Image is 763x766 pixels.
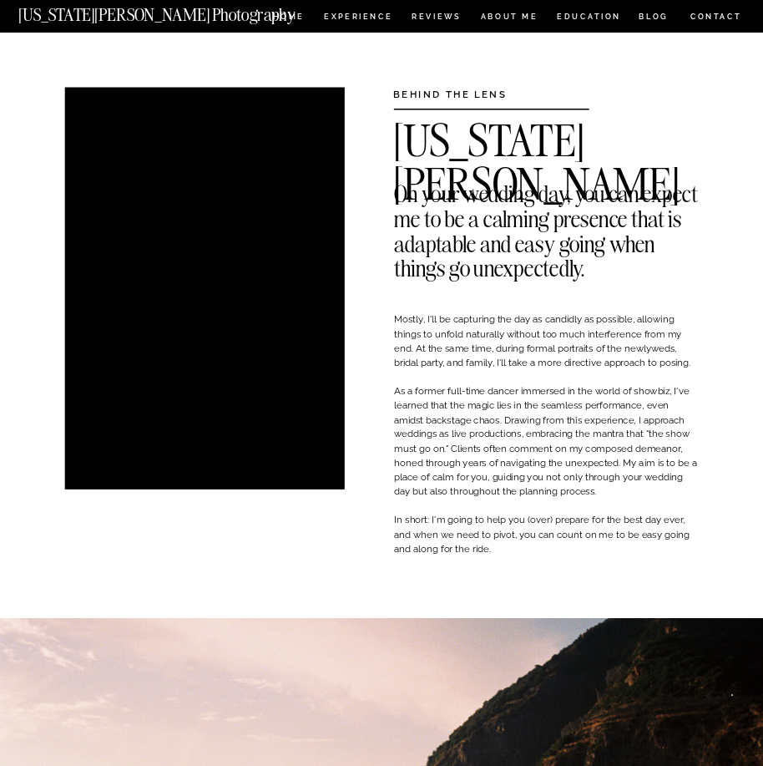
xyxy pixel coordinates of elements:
[556,13,623,23] a: EDUCATION
[412,13,459,23] a: REVIEWS
[480,13,538,23] a: ABOUT ME
[394,181,698,200] h2: On your wedding day, you can expect me to be a calming presence that is adaptable and easy going ...
[393,88,549,97] h3: BEHIND THE LENS
[18,7,337,18] a: [US_STATE][PERSON_NAME] Photography
[639,13,670,23] a: BLOG
[393,119,698,139] h2: [US_STATE][PERSON_NAME]
[690,9,742,23] a: CONTACT
[270,13,306,23] a: HOME
[394,312,698,650] p: Mostly, I'll be capturing the day as candidly as possible, allowing things to unfold naturally wi...
[324,13,391,23] a: Experience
